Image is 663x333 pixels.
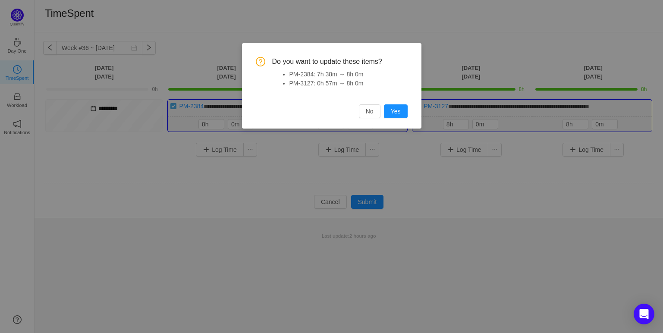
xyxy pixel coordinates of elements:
button: Yes [384,104,408,118]
li: PM-3127: 0h 57m → 8h 0m [289,79,408,88]
i: icon: question-circle [256,57,265,66]
span: Do you want to update these items? [272,57,408,66]
button: No [359,104,380,118]
div: Open Intercom Messenger [634,304,654,324]
li: PM-2384: 7h 38m → 8h 0m [289,70,408,79]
